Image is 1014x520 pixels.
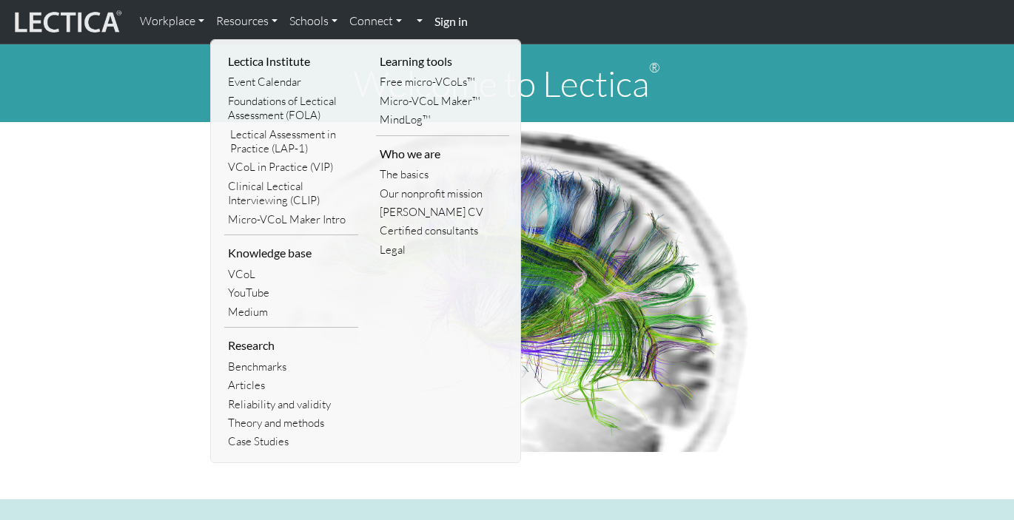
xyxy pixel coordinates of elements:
[429,6,474,38] a: Sign in
[649,59,660,75] sup: ®
[376,165,510,183] a: The basics
[224,72,358,91] a: Event Calendar
[376,92,510,110] a: Micro-VCoL Maker™
[224,210,358,229] a: Micro-VCoL Maker Intro
[224,334,358,357] li: Research
[376,240,510,259] a: Legal
[376,72,510,91] a: Free micro-VCoLs™
[224,376,358,394] a: Articles
[224,303,358,321] a: Medium
[376,142,510,166] li: Who we are
[376,110,510,129] a: MindLog™
[224,395,358,413] a: Reliability and validity
[134,6,210,37] a: Workplace
[343,6,408,37] a: Connect
[224,357,358,376] a: Benchmarks
[224,432,358,450] a: Case Studies
[283,6,343,37] a: Schools
[376,221,510,240] a: Certified consultants
[210,6,283,37] a: Resources
[376,203,510,221] a: [PERSON_NAME] CV
[376,184,510,203] a: Our nonprofit mission
[224,92,358,125] a: Foundations of Lectical Assessment (FOLA)
[224,158,358,176] a: VCoL in Practice (VIP)
[224,50,358,73] li: Lectica Institute
[224,125,358,158] a: Lectical Assessment in Practice (LAP-1)
[434,14,468,28] strong: Sign in
[224,413,358,432] a: Theory and methods
[376,50,510,73] li: Learning tools
[11,8,122,36] img: lecticalive
[224,265,358,283] a: VCoL
[224,177,358,210] a: Clinical Lectical Interviewing (CLIP)
[224,241,358,265] li: Knowledge base
[224,283,358,302] a: YouTube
